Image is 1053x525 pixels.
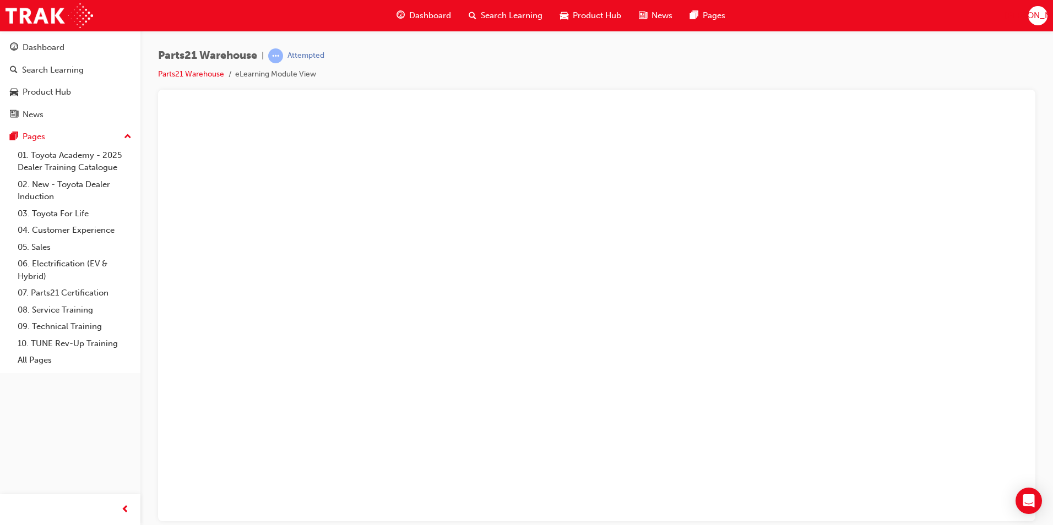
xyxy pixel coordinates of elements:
[481,9,542,22] span: Search Learning
[4,127,136,147] button: Pages
[703,9,725,22] span: Pages
[4,37,136,58] a: Dashboard
[551,4,630,27] a: car-iconProduct Hub
[10,65,18,75] span: search-icon
[409,9,451,22] span: Dashboard
[13,285,136,302] a: 07. Parts21 Certification
[268,48,283,63] span: learningRecordVerb_ATTEMPT-icon
[121,503,129,517] span: prev-icon
[23,130,45,143] div: Pages
[22,64,84,76] div: Search Learning
[13,255,136,285] a: 06. Electrification (EV & Hybrid)
[397,9,405,23] span: guage-icon
[13,176,136,205] a: 02. New - Toyota Dealer Induction
[13,302,136,319] a: 08. Service Training
[13,335,136,352] a: 10. TUNE Rev-Up Training
[639,9,647,23] span: news-icon
[4,82,136,102] a: Product Hub
[388,4,460,27] a: guage-iconDashboard
[124,130,132,144] span: up-icon
[13,205,136,222] a: 03. Toyota For Life
[4,60,136,80] a: Search Learning
[4,105,136,125] a: News
[158,69,224,79] a: Parts21 Warehouse
[13,147,136,176] a: 01. Toyota Academy - 2025 Dealer Training Catalogue
[262,50,264,62] span: |
[560,9,568,23] span: car-icon
[13,222,136,239] a: 04. Customer Experience
[13,239,136,256] a: 05. Sales
[10,110,18,120] span: news-icon
[10,132,18,142] span: pages-icon
[573,9,621,22] span: Product Hub
[652,9,672,22] span: News
[235,68,316,81] li: eLearning Module View
[23,41,64,54] div: Dashboard
[6,3,93,28] img: Trak
[23,108,44,121] div: News
[13,352,136,369] a: All Pages
[158,50,257,62] span: Parts21 Warehouse
[690,9,698,23] span: pages-icon
[630,4,681,27] a: news-iconNews
[10,43,18,53] span: guage-icon
[23,86,71,99] div: Product Hub
[1028,6,1047,25] button: [PERSON_NAME]
[469,9,476,23] span: search-icon
[4,35,136,127] button: DashboardSearch LearningProduct HubNews
[1016,488,1042,514] div: Open Intercom Messenger
[13,318,136,335] a: 09. Technical Training
[10,87,18,97] span: car-icon
[460,4,551,27] a: search-iconSearch Learning
[287,51,324,61] div: Attempted
[681,4,734,27] a: pages-iconPages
